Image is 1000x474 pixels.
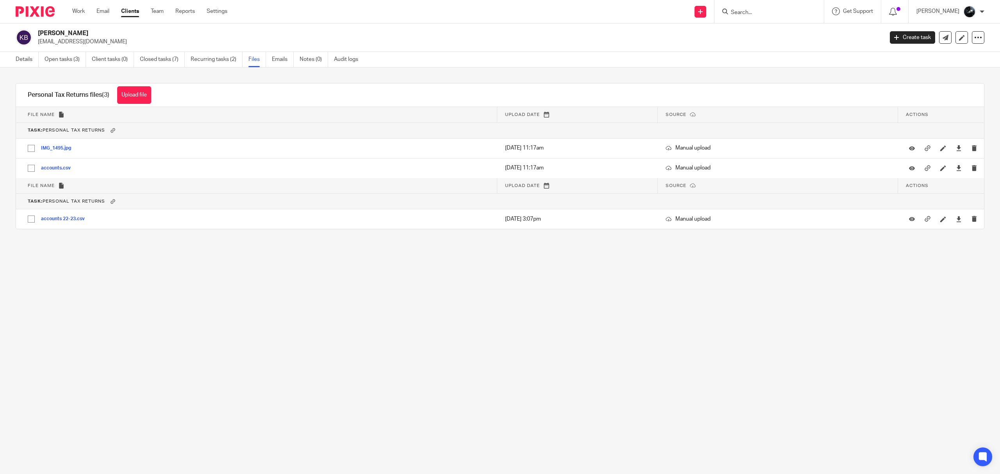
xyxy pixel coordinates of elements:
a: Clients [121,7,139,15]
span: (3) [102,92,109,98]
b: Task: [28,199,43,203]
img: svg%3E [16,29,32,46]
a: Open tasks (3) [45,52,86,67]
input: Select [24,212,39,226]
a: Recurring tasks (2) [191,52,243,67]
a: Notes (0) [300,52,328,67]
h1: Personal Tax Returns files [28,91,109,99]
p: [DATE] 3:07pm [505,215,650,223]
h2: [PERSON_NAME] [38,29,710,37]
a: Download [956,164,962,172]
input: Select [24,141,39,156]
span: Personal Tax Returns [28,199,105,203]
span: Actions [906,184,929,188]
a: Details [16,52,39,67]
b: Task: [28,128,43,133]
span: Source [666,112,686,117]
span: File name [28,184,55,188]
a: Download [956,215,962,223]
span: Upload date [505,112,540,117]
button: accounts.csv [41,166,77,171]
a: Team [151,7,164,15]
a: Audit logs [334,52,364,67]
span: Source [666,184,686,188]
p: Manual upload [666,144,890,152]
p: [DATE] 11:17am [505,144,650,152]
p: [PERSON_NAME] [916,7,959,15]
input: Search [730,9,800,16]
img: 1000002122.jpg [963,5,976,18]
span: Get Support [843,9,873,14]
button: IMG_1495.jpg [41,146,77,151]
a: Files [248,52,266,67]
a: Work [72,7,85,15]
span: File name [28,112,55,117]
button: accounts 22-23.csv [41,216,91,222]
p: Manual upload [666,164,890,172]
span: Personal Tax Returns [28,128,105,133]
a: Download [956,144,962,152]
img: Pixie [16,6,55,17]
a: Client tasks (0) [92,52,134,67]
a: Settings [207,7,227,15]
a: Emails [272,52,294,67]
p: [EMAIL_ADDRESS][DOMAIN_NAME] [38,38,878,46]
a: Create task [890,31,935,44]
input: Select [24,161,39,176]
a: Email [96,7,109,15]
a: Reports [175,7,195,15]
span: Upload date [505,184,540,188]
button: Upload file [117,86,151,104]
p: Manual upload [666,215,890,223]
span: Actions [906,112,929,117]
a: Closed tasks (7) [140,52,185,67]
p: [DATE] 11:17am [505,164,650,172]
